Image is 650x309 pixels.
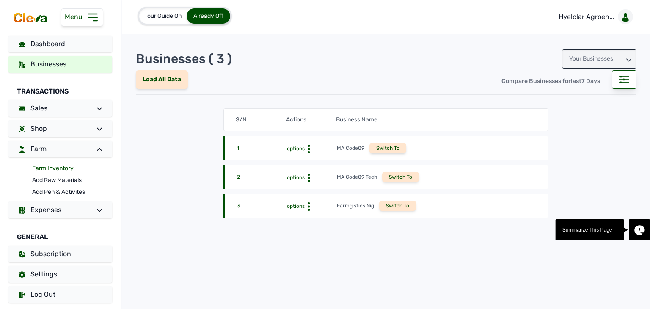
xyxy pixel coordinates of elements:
a: Businesses [8,56,112,73]
a: Hyelclar Agroen... [552,5,636,29]
div: Switch To [369,143,406,153]
div: Actions [286,116,336,124]
span: Farm [30,145,47,153]
a: Subscription [8,246,112,262]
div: Transactions [8,76,112,100]
a: Shop [8,120,112,137]
div: 1 [237,145,287,153]
div: Business Name [336,116,536,124]
span: Menu [65,13,86,21]
span: Load All Data [143,76,181,83]
a: Add Raw Materials [32,174,112,186]
a: Dashboard [8,36,112,52]
a: Sales [8,100,112,117]
a: Expenses [8,201,112,218]
div: MA Code09 [337,145,364,152]
div: S/N [236,116,286,124]
a: Farm [8,141,112,157]
span: Log Out [30,290,55,298]
a: Add Pen & Activites [32,186,112,198]
span: Already Off [193,12,223,19]
div: 3 [237,202,287,211]
div: Compare Businesses for 7 Days [495,72,607,91]
div: Farmgistics Nig [337,202,374,209]
img: cleva_logo.png [12,12,49,24]
span: Tour Guide On [144,12,182,19]
div: 2 [237,174,287,182]
a: Farm Inventory [32,163,112,174]
span: Subscription [30,250,71,258]
a: Settings [8,266,112,283]
div: General [8,222,112,246]
div: Switch To [382,172,419,182]
span: options [287,174,305,180]
span: Settings [30,270,57,278]
span: Businesses [30,60,66,68]
div: Your Businesses [562,49,636,69]
span: Sales [30,104,47,112]
span: options [287,203,305,209]
p: Businesses ( 3 ) [136,51,232,66]
div: MA Code09 Tech [337,174,377,180]
div: Switch To [379,201,416,211]
span: Expenses [30,206,61,214]
p: Hyelclar Agroen... [559,12,614,22]
span: last [571,77,581,85]
span: Shop [30,124,47,132]
span: Dashboard [30,40,65,48]
span: options [287,146,305,152]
